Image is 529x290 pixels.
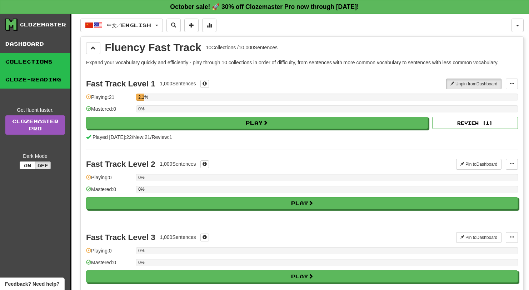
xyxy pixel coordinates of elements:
button: Unpin fromDashboard [446,79,501,89]
div: Clozemaster [20,21,66,28]
div: Dark Mode [5,152,65,160]
button: Pin toDashboard [456,232,501,243]
button: Off [35,161,51,169]
div: 1,000 Sentences [160,234,196,241]
strong: October sale! 🚀 30% off Clozemaster Pro now through [DATE]! [170,3,359,10]
div: Fast Track Level 3 [86,233,155,242]
button: Add sentence to collection [184,19,199,32]
div: Fast Track Level 2 [86,160,155,169]
span: Review: 1 [151,134,172,140]
a: ClozemasterPro [5,115,65,135]
span: Played [DATE]: 22 [93,134,132,140]
button: Search sentences [166,19,181,32]
div: Playing: 0 [86,174,133,186]
span: New: 21 [133,134,150,140]
button: Pin toDashboard [456,159,501,170]
button: Play [86,197,518,209]
div: 1,000 Sentences [160,160,196,167]
div: 2.1% [138,94,144,101]
button: More stats [202,19,216,32]
div: Mastered: 0 [86,259,133,271]
div: 10 Collections / 10,000 Sentences [206,44,278,51]
p: Expand your vocabulary quickly and efficiently - play through 10 collections in order of difficul... [86,59,518,66]
div: 1,000 Sentences [160,80,196,87]
span: / [132,134,133,140]
button: Review (1) [432,117,518,129]
span: Open feedback widget [5,280,59,287]
button: Play [86,117,428,129]
div: Fluency Fast Track [105,42,201,53]
div: Playing: 21 [86,94,133,105]
span: / [150,134,152,140]
button: 中文/English [80,19,163,32]
div: Mastered: 0 [86,186,133,197]
div: Get fluent faster. [5,106,65,114]
button: On [20,161,35,169]
div: Fast Track Level 1 [86,79,155,88]
div: Playing: 0 [86,247,133,259]
span: 中文 / English [107,22,151,28]
button: Play [86,270,518,282]
div: Mastered: 0 [86,105,133,117]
